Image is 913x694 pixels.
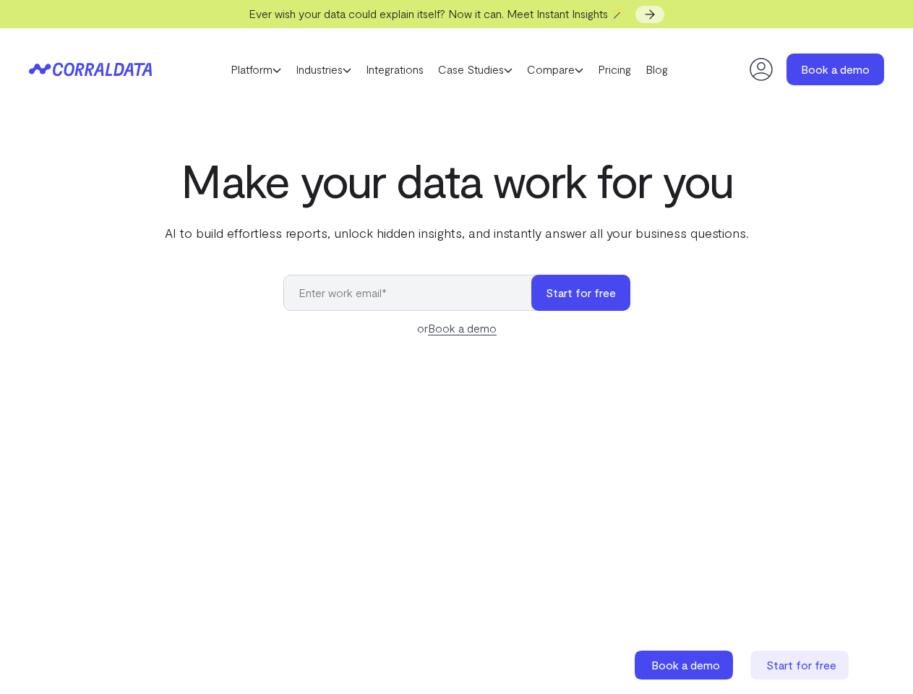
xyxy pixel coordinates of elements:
h1: Make your data work for you [162,154,752,206]
div: or [283,320,630,337]
p: AI to build effortless reports, unlock hidden insights, and instantly answer all your business qu... [162,223,752,242]
a: Industries [288,59,359,80]
input: Enter work email* [283,275,546,311]
a: Case Studies [431,59,520,80]
a: Integrations [359,59,431,80]
a: Compare [520,59,591,80]
a: Pricing [591,59,638,80]
span: Ever wish your data could explain itself? Now it can. Meet Instant Insights 🪄 [249,7,625,20]
span: Book a demo [651,658,720,672]
a: Book a demo [635,651,736,680]
span: Start for free [766,658,836,672]
a: Book a demo [428,321,497,335]
button: Start for free [531,275,630,311]
a: Blog [638,59,675,80]
a: Book a demo [786,53,884,85]
a: Platform [223,59,288,80]
a: Start for free [750,651,852,680]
